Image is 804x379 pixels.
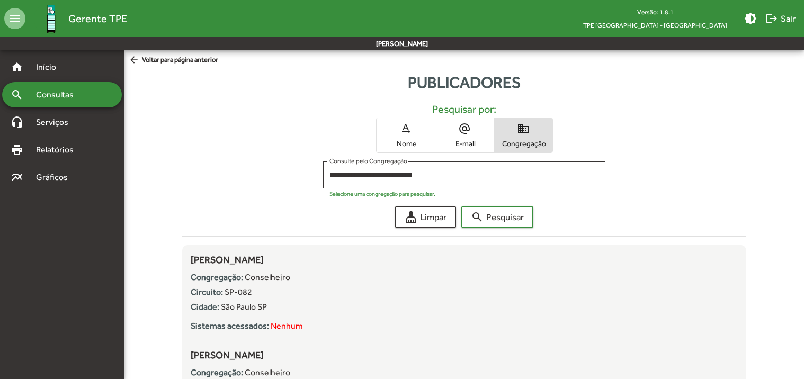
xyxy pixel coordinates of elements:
strong: Cidade: [191,302,219,312]
mat-icon: search [471,211,484,223]
span: Congregação [497,139,550,148]
strong: Circuito: [191,287,223,297]
span: Voltar para página anterior [129,55,218,66]
mat-icon: brightness_medium [744,12,757,25]
mat-icon: text_rotation_none [399,122,412,135]
strong: Congregação: [191,367,243,377]
span: Serviços [30,116,83,129]
mat-icon: arrow_back [129,55,142,66]
strong: Congregação: [191,272,243,282]
button: E-mail [435,118,494,152]
button: Congregação [494,118,552,152]
mat-icon: headset_mic [11,116,23,129]
mat-hint: Selecione uma congregação para pesquisar. [329,191,435,197]
mat-icon: cleaning_services [405,211,417,223]
span: Pesquisar [471,207,524,227]
button: Sair [761,9,800,28]
span: E-mail [438,139,491,148]
span: Início [30,61,72,74]
span: Conselheiro [245,367,290,377]
span: Nenhum [271,321,303,331]
span: São Paulo SP [221,302,267,312]
span: Conselheiro [245,272,290,282]
span: [PERSON_NAME] [191,349,264,360]
img: Logo [34,2,68,36]
a: Gerente TPE [25,2,127,36]
span: Sair [765,9,796,28]
mat-icon: print [11,143,23,156]
mat-icon: menu [4,8,25,29]
strong: Sistemas acessados: [191,321,269,331]
span: TPE [GEOGRAPHIC_DATA] - [GEOGRAPHIC_DATA] [575,19,736,32]
span: Nome [379,139,432,148]
h5: Pesquisar por: [191,103,738,115]
span: Consultas [30,88,87,101]
span: Relatórios [30,143,87,156]
mat-icon: logout [765,12,778,25]
span: Gráficos [30,171,82,184]
span: [PERSON_NAME] [191,254,264,265]
mat-icon: search [11,88,23,101]
mat-icon: multiline_chart [11,171,23,184]
button: Pesquisar [461,206,533,228]
button: Nome [377,118,435,152]
mat-icon: alternate_email [458,122,471,135]
mat-icon: home [11,61,23,74]
span: Limpar [405,207,446,227]
button: Limpar [395,206,456,228]
span: Gerente TPE [68,10,127,27]
div: Versão: 1.8.1 [575,5,736,19]
mat-icon: domain [517,122,530,135]
span: SP-082 [225,287,252,297]
div: Publicadores [124,70,804,94]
